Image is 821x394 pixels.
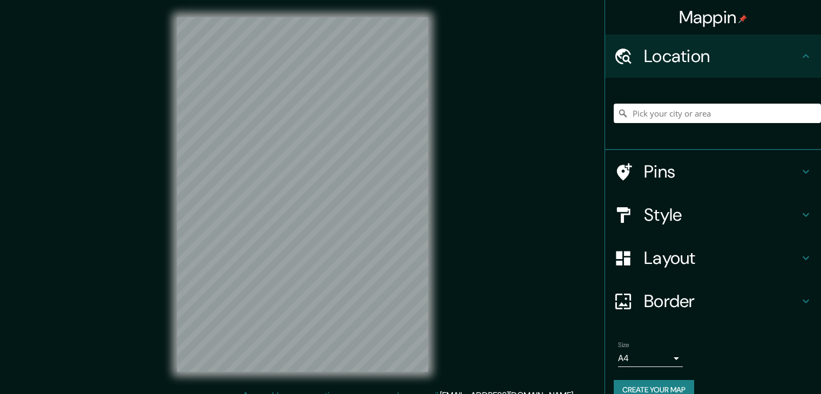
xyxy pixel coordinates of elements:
div: A4 [618,350,683,367]
div: Border [605,280,821,323]
div: Pins [605,150,821,193]
div: Location [605,35,821,78]
div: Style [605,193,821,236]
div: Layout [605,236,821,280]
h4: Layout [644,247,799,269]
label: Size [618,341,629,350]
h4: Pins [644,161,799,182]
iframe: Help widget launcher [725,352,809,382]
h4: Location [644,45,799,67]
h4: Style [644,204,799,226]
h4: Border [644,290,799,312]
h4: Mappin [679,6,748,28]
img: pin-icon.png [738,15,747,23]
canvas: Map [177,17,428,372]
input: Pick your city or area [614,104,821,123]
